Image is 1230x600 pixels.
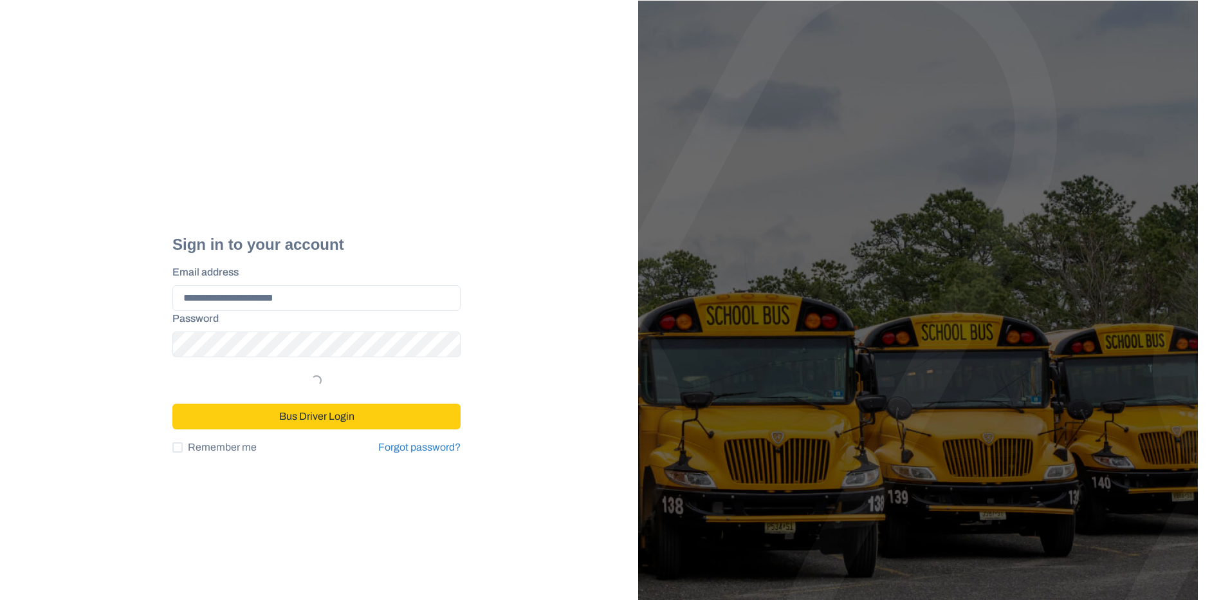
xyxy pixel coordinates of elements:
[378,440,461,455] a: Forgot password?
[172,265,453,280] label: Email address
[172,405,461,416] a: Bus Driver Login
[378,442,461,453] a: Forgot password?
[172,236,461,254] h2: Sign in to your account
[188,440,257,455] span: Remember me
[172,404,461,429] button: Bus Driver Login
[172,311,453,326] label: Password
